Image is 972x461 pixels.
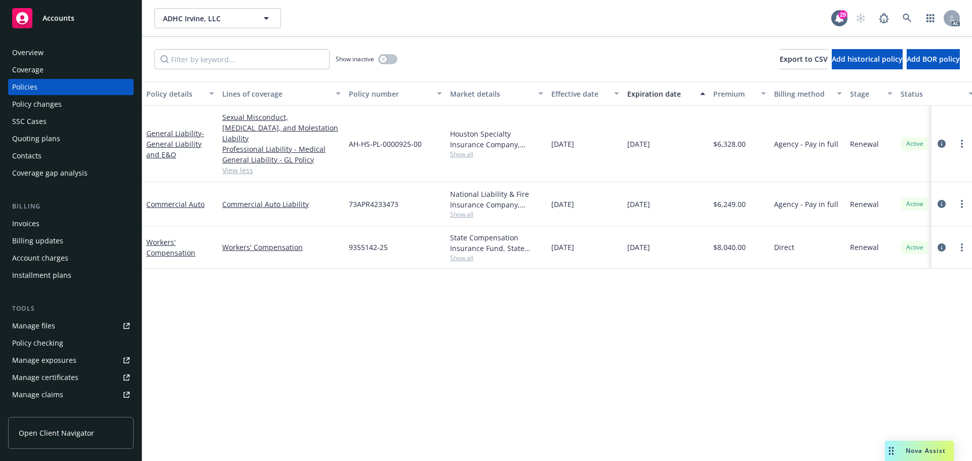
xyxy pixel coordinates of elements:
div: Expiration date [627,89,694,99]
div: Policies [12,79,37,95]
span: $6,249.00 [713,199,746,209]
div: Overview [12,45,44,61]
input: Filter by keyword... [154,49,330,69]
div: Market details [450,89,532,99]
a: Policy checking [8,335,134,351]
a: Invoices [8,216,134,232]
span: Direct [774,242,794,253]
span: Show all [450,150,543,158]
div: Policy details [146,89,203,99]
div: Manage claims [12,387,63,403]
div: Quoting plans [12,131,60,147]
span: AH-HS-PL-0000925-00 [349,139,422,149]
div: Invoices [12,216,39,232]
div: Account charges [12,250,68,266]
button: Expiration date [623,81,709,106]
div: Manage BORs [12,404,60,420]
a: Manage files [8,318,134,334]
a: circleInformation [936,198,948,210]
button: Export to CSV [780,49,828,69]
span: Nova Assist [906,446,946,455]
span: Add BOR policy [907,54,960,64]
a: Overview [8,45,134,61]
span: Agency - Pay in full [774,199,838,209]
span: Active [905,199,925,208]
a: Report a Bug [874,8,894,28]
a: Coverage [8,62,134,78]
a: Contacts [8,148,134,164]
button: Lines of coverage [218,81,345,106]
a: Switch app [920,8,941,28]
div: State Compensation Insurance Fund, State Compensation Insurance Fund (SCIF) [450,232,543,254]
a: General Liability - GL Policy [222,154,341,165]
div: Manage files [12,318,55,334]
a: Account charges [8,250,134,266]
div: National Liability & Fire Insurance Company, Berkshire Hathaway Specialty Insurance, Gorst and Co... [450,189,543,210]
button: Market details [446,81,547,106]
span: 9355142-25 [349,242,388,253]
a: Coverage gap analysis [8,165,134,181]
span: Active [905,243,925,252]
div: Policy changes [12,96,62,112]
span: Active [905,139,925,148]
div: Effective date [551,89,608,99]
a: Manage exposures [8,352,134,368]
span: Renewal [850,199,879,209]
button: Billing method [770,81,846,106]
div: Billing method [774,89,831,99]
a: Professional Liability - Medical [222,144,341,154]
span: Show inactive [336,55,374,63]
div: Drag to move [885,441,898,461]
a: Installment plans [8,267,134,283]
span: [DATE] [627,199,650,209]
a: Start snowing [850,8,871,28]
span: Show all [450,254,543,262]
a: circleInformation [936,241,948,254]
a: Commercial Auto [146,199,205,209]
button: Nova Assist [885,441,954,461]
div: Billing updates [12,233,63,249]
span: $6,328.00 [713,139,746,149]
a: Policy changes [8,96,134,112]
span: [DATE] [627,139,650,149]
a: more [956,241,968,254]
a: Manage certificates [8,369,134,386]
a: Workers' Compensation [222,242,341,253]
span: Accounts [43,14,74,22]
div: 29 [838,10,847,19]
span: Agency - Pay in full [774,139,838,149]
a: Policies [8,79,134,95]
div: Premium [713,89,755,99]
div: Houston Specialty Insurance Company, Houston Specialty Insurance Company, RT Specialty Insurance ... [450,129,543,150]
div: Lines of coverage [222,89,330,99]
a: circleInformation [936,138,948,150]
a: View less [222,165,341,176]
span: [DATE] [627,242,650,253]
a: Accounts [8,4,134,32]
div: Coverage [12,62,44,78]
button: ADHC Irvine, LLC [154,8,281,28]
button: Stage [846,81,897,106]
span: Open Client Navigator [19,428,94,438]
div: SSC Cases [12,113,47,130]
div: Contacts [12,148,42,164]
a: Manage BORs [8,404,134,420]
div: Installment plans [12,267,71,283]
a: SSC Cases [8,113,134,130]
a: Quoting plans [8,131,134,147]
a: more [956,138,968,150]
div: Manage certificates [12,369,78,386]
button: Add historical policy [832,49,903,69]
span: Export to CSV [780,54,828,64]
span: Show all [450,210,543,219]
a: Billing updates [8,233,134,249]
a: more [956,198,968,210]
span: [DATE] [551,139,574,149]
div: Coverage gap analysis [12,165,88,181]
div: Status [901,89,962,99]
a: Search [897,8,917,28]
button: Add BOR policy [907,49,960,69]
button: Effective date [547,81,623,106]
span: Add historical policy [832,54,903,64]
